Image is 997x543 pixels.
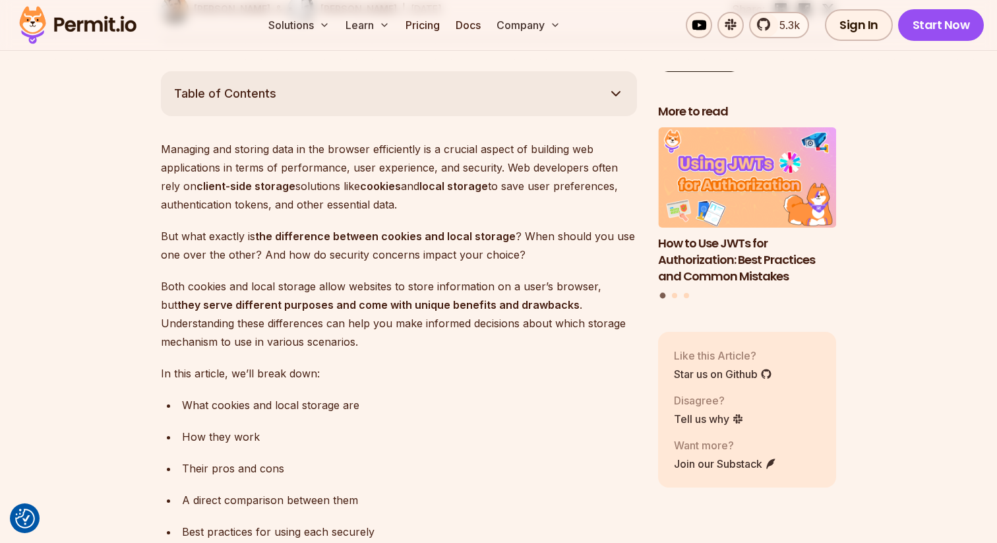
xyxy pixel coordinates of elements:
[674,366,772,382] a: Star us on Github
[450,12,486,38] a: Docs
[674,437,777,453] p: Want more?
[658,127,836,300] div: Posts
[161,277,637,351] p: Both cookies and local storage allow websites to store information on a user’s browser, but . Und...
[898,9,984,41] a: Start Now
[749,12,809,38] a: 5.3k
[255,230,516,243] strong: the difference between cookies and local storage
[658,127,836,228] img: How to Use JWTs for Authorization: Best Practices and Common Mistakes
[491,12,566,38] button: Company
[15,509,35,528] button: Consent Preferences
[660,293,666,299] button: Go to slide 1
[400,12,445,38] a: Pricing
[182,459,637,478] div: Their pros and cons
[340,12,395,38] button: Learn
[161,227,637,264] p: But what exactly is ? When should you use one over the other? And how do security concerns impact...
[674,411,744,427] a: Tell us why
[658,236,836,284] h3: How to Use JWTs for Authorization: Best Practices and Common Mistakes
[174,84,276,103] span: Table of Contents
[674,348,772,364] p: Like this Article?
[182,491,637,509] div: A direct comparison between them
[13,3,142,48] img: Permit logo
[263,12,335,38] button: Solutions
[161,140,637,214] p: Managing and storing data in the browser efficiently is a crucial aspect of building web applicat...
[674,456,777,472] a: Join our Substack
[771,17,800,33] span: 5.3k
[177,298,580,311] strong: they serve different purposes and come with unique benefits and drawbacks
[161,71,637,116] button: Table of Contents
[182,523,637,541] div: Best practices for using each securely
[360,179,401,193] strong: cookies
[658,104,836,120] h2: More to read
[182,396,637,414] div: What cookies and local storage are
[196,179,295,193] strong: client-side storage
[672,293,677,298] button: Go to slide 2
[825,9,893,41] a: Sign In
[658,127,836,284] a: How to Use JWTs for Authorization: Best Practices and Common MistakesHow to Use JWTs for Authoriz...
[161,364,637,383] p: In this article, we’ll break down:
[15,509,35,528] img: Revisit consent button
[419,179,488,193] strong: local storage
[684,293,689,298] button: Go to slide 3
[182,428,637,446] div: How they work
[674,393,744,408] p: Disagree?
[658,127,836,284] li: 1 of 3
